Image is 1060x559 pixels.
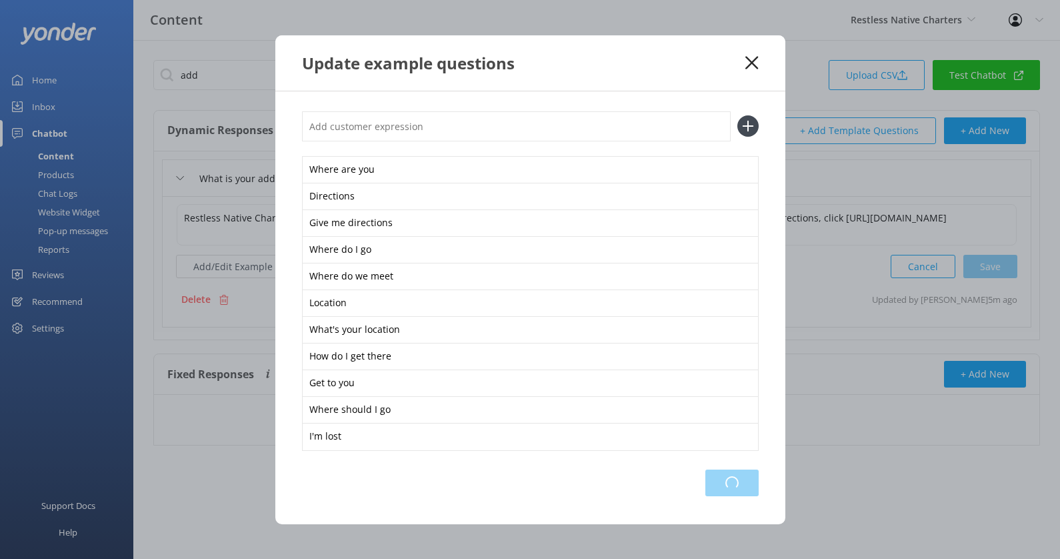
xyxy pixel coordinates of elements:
[302,370,759,398] div: Get to you
[302,343,759,371] div: How do I get there
[302,183,759,211] div: Directions
[745,56,758,69] button: Close
[302,52,746,74] div: Update example questions
[302,316,759,344] div: What's your location
[302,209,759,237] div: Give me directions
[302,263,759,291] div: Where do we meet
[302,111,731,141] input: Add customer expression
[302,423,759,451] div: I'm lost
[302,290,759,318] div: Location
[302,396,759,424] div: Where should I go
[302,236,759,264] div: Where do I go
[302,156,759,184] div: Where are you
